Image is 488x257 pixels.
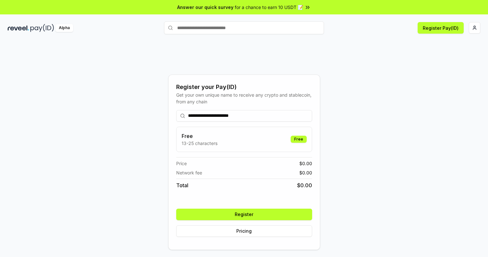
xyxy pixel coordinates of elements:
[176,209,312,220] button: Register
[176,181,188,189] span: Total
[297,181,312,189] span: $ 0.00
[55,24,73,32] div: Alpha
[299,169,312,176] span: $ 0.00
[177,4,233,11] span: Answer our quick survey
[176,169,202,176] span: Network fee
[182,132,217,140] h3: Free
[182,140,217,147] p: 13-25 characters
[30,24,54,32] img: pay_id
[176,160,187,167] span: Price
[176,83,312,92] div: Register your Pay(ID)
[299,160,312,167] span: $ 0.00
[418,22,464,34] button: Register Pay(ID)
[8,24,29,32] img: reveel_dark
[291,136,307,143] div: Free
[235,4,303,11] span: for a chance to earn 10 USDT 📝
[176,225,312,237] button: Pricing
[176,92,312,105] div: Get your own unique name to receive any crypto and stablecoin, from any chain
